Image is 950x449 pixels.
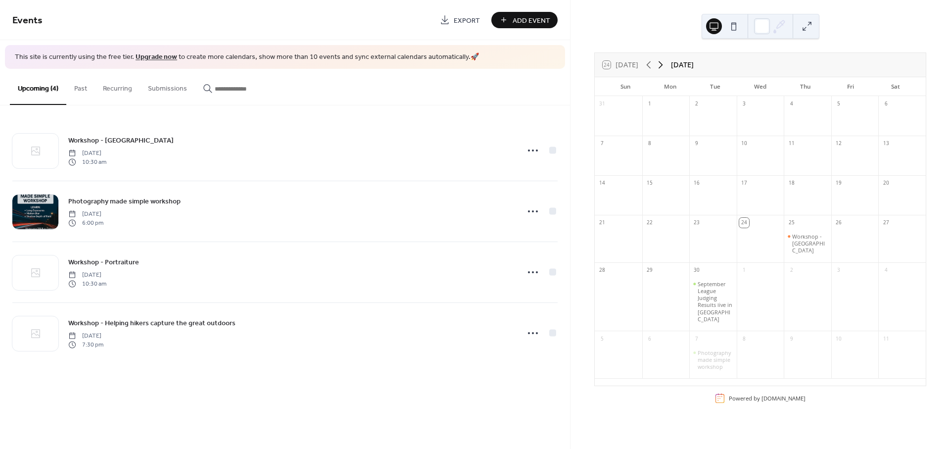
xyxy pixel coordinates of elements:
[645,139,655,149] div: 8
[68,196,181,207] a: Photography made simple workshop
[10,69,66,105] button: Upcoming (4)
[68,257,139,267] span: Workshop - Portraiture
[68,149,106,157] span: [DATE]
[645,218,655,228] div: 22
[689,281,737,322] div: September League Judging Results live in Crosscare
[645,265,655,275] div: 29
[66,69,95,104] button: Past
[787,139,797,149] div: 11
[645,99,655,109] div: 1
[834,334,844,344] div: 10
[513,15,550,26] span: Add Event
[597,178,607,188] div: 14
[787,334,797,344] div: 9
[692,334,702,344] div: 7
[491,12,558,28] button: Add Event
[881,99,891,109] div: 6
[68,135,174,146] a: Workshop - [GEOGRAPHIC_DATA]
[739,139,749,149] div: 10
[15,52,479,62] span: This site is currently using the free tier. to create more calendars, show more than 10 events an...
[783,77,828,96] div: Thu
[597,99,607,109] div: 31
[729,395,806,402] div: Powered by
[698,349,732,370] div: Photography made simple workshop
[597,218,607,228] div: 21
[597,265,607,275] div: 28
[597,139,607,149] div: 7
[739,178,749,188] div: 17
[68,219,103,228] span: 6:00 pm
[645,334,655,344] div: 6
[68,270,106,279] span: [DATE]
[834,178,844,188] div: 19
[68,331,103,340] span: [DATE]
[597,334,607,344] div: 5
[693,77,738,96] div: Tue
[692,178,702,188] div: 16
[12,11,43,30] span: Events
[692,99,702,109] div: 2
[140,69,195,104] button: Submissions
[645,178,655,188] div: 15
[881,178,891,188] div: 20
[68,196,181,206] span: Photography made simple workshop
[834,139,844,149] div: 12
[698,281,732,322] div: September League Judging Results live in [GEOGRAPHIC_DATA]
[692,265,702,275] div: 30
[792,233,827,254] div: Workshop - [GEOGRAPHIC_DATA]
[68,341,103,349] span: 7:30 pm
[68,135,174,146] span: Workshop - [GEOGRAPHIC_DATA]
[648,77,693,96] div: Mon
[68,256,139,268] a: Workshop - Portraiture
[454,15,480,26] span: Export
[68,318,236,328] span: Workshop - Helping hikers capture the great outdoors
[739,265,749,275] div: 1
[761,395,806,402] a: [DOMAIN_NAME]
[68,158,106,167] span: 10:30 am
[432,12,487,28] a: Export
[881,265,891,275] div: 4
[692,139,702,149] div: 9
[834,265,844,275] div: 3
[834,218,844,228] div: 26
[873,77,918,96] div: Sat
[787,265,797,275] div: 2
[95,69,140,104] button: Recurring
[68,317,236,329] a: Workshop - Helping hikers capture the great outdoors
[739,334,749,344] div: 8
[692,218,702,228] div: 23
[68,280,106,289] span: 10:30 am
[739,218,749,228] div: 24
[881,218,891,228] div: 27
[828,77,873,96] div: Fri
[68,209,103,218] span: [DATE]
[689,349,737,370] div: Photography made simple workshop
[881,334,891,344] div: 11
[738,77,783,96] div: Wed
[136,50,177,64] a: Upgrade now
[603,77,648,96] div: Sun
[787,178,797,188] div: 18
[787,218,797,228] div: 25
[834,99,844,109] div: 5
[739,99,749,109] div: 3
[784,233,831,254] div: Workshop - Ballymun library
[881,139,891,149] div: 13
[787,99,797,109] div: 4
[671,59,694,70] div: [DATE]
